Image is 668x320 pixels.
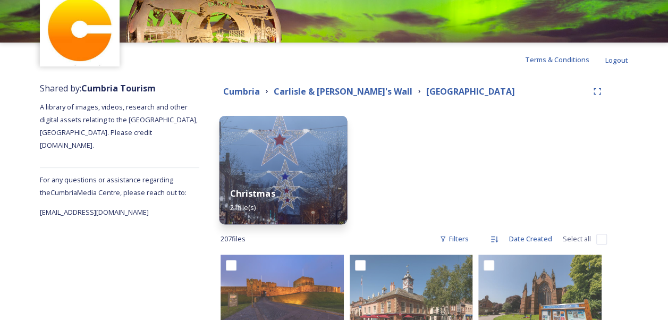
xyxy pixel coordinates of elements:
[81,82,156,94] strong: Cumbria Tourism
[563,234,591,244] span: Select all
[434,229,474,249] div: Filters
[605,55,628,65] span: Logout
[40,102,199,150] span: A library of images, videos, research and other digital assets relating to the [GEOGRAPHIC_DATA],...
[230,202,256,212] span: 21 file(s)
[525,53,605,66] a: Terms & Conditions
[223,86,260,97] strong: Cumbria
[426,86,515,97] strong: [GEOGRAPHIC_DATA]
[40,207,149,217] span: [EMAIL_ADDRESS][DOMAIN_NAME]
[40,175,187,197] span: For any questions or assistance regarding the Cumbria Media Centre, please reach out to:
[504,229,557,249] div: Date Created
[219,116,347,224] img: D8966-Discover%252520Carlisle.jpg
[40,82,156,94] span: Shared by:
[525,55,589,64] span: Terms & Conditions
[230,188,275,199] strong: Christmas
[274,86,412,97] strong: Carlisle & [PERSON_NAME]'s Wall
[221,234,246,244] span: 207 file s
